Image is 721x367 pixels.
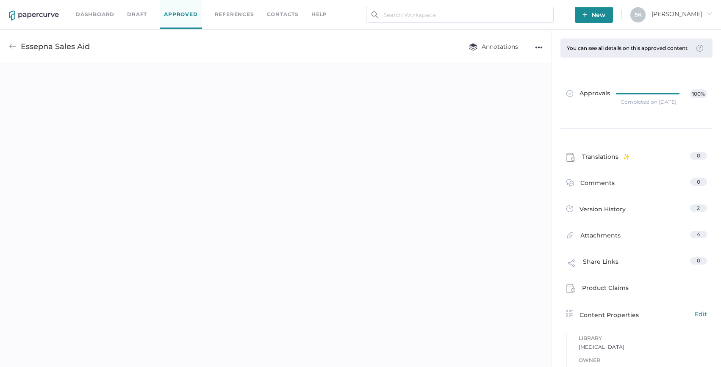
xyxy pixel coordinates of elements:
[127,10,147,19] a: Draft
[566,152,707,165] a: Translations0
[9,11,59,21] img: papercurve-logo-colour.7244d18c.svg
[695,309,707,319] span: Edit
[566,258,577,270] img: share-link-icon.af96a55c.svg
[566,153,576,162] img: claims-icon.71597b81.svg
[566,309,707,320] a: Content PropertiesEdit
[579,356,707,365] span: Owner
[579,334,707,343] span: Library
[566,283,707,296] a: Product Claims
[561,81,712,113] a: Approvals100%
[9,43,17,50] img: back-arrow-grey.72011ae3.svg
[566,284,576,293] img: claims-icon.71597b81.svg
[566,257,707,273] a: Share Links0
[582,152,630,165] span: Translations
[566,204,707,216] a: Version History2
[566,179,574,189] img: comment-icon.4fbda5a2.svg
[697,179,700,185] span: 0
[706,11,712,17] i: arrow_right
[566,205,573,214] img: versions-icon.ee5af6b0.svg
[696,45,703,52] img: tooltip-default.0a89c667.svg
[311,10,327,19] div: help
[366,7,554,23] input: Search Workspace
[566,89,610,99] span: Approvals
[575,7,613,23] button: New
[76,10,114,19] a: Dashboard
[580,204,626,216] span: Version History
[582,283,629,296] span: Product Claims
[580,178,615,191] span: Comments
[582,7,605,23] span: New
[697,152,700,159] span: 0
[652,10,712,18] span: [PERSON_NAME]
[566,310,573,317] img: content-properties-icon.34d20aed.svg
[697,205,700,211] span: 2
[566,231,707,244] a: Attachments4
[267,10,299,19] a: Contacts
[582,12,587,17] img: plus-white.e19ec114.svg
[566,309,707,320] div: Content Properties
[469,43,477,51] img: annotation-layers.cc6d0e6b.svg
[566,178,707,191] a: Comments0
[580,231,621,244] span: Attachments
[535,41,543,53] div: ●●●
[579,343,707,351] span: [MEDICAL_DATA]
[21,39,90,55] div: Essepna Sales Aid
[469,43,518,50] span: Annotations
[215,10,254,19] a: References
[635,11,642,18] span: S K
[566,90,573,97] img: approved-grey.341b8de9.svg
[690,89,707,98] span: 100%
[566,232,574,241] img: attachments-icon.0dd0e375.svg
[372,11,378,18] img: search.bf03fe8b.svg
[697,257,700,264] span: 0
[460,39,527,55] button: Annotations
[697,231,700,237] span: 4
[567,45,692,51] div: You can see all details on this approved content
[583,257,618,273] span: Share Links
